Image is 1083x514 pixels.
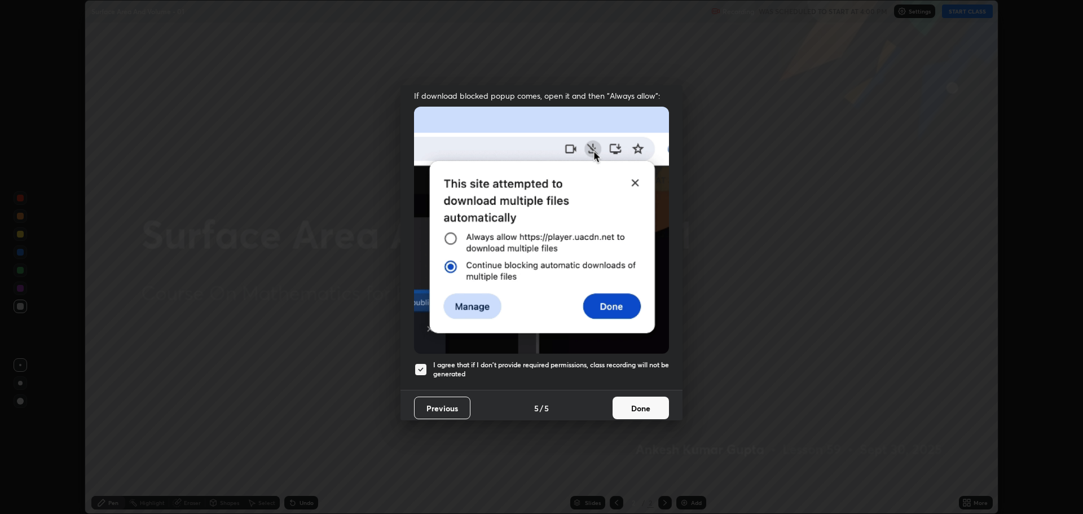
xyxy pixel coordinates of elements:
h4: / [540,402,543,414]
button: Done [613,397,669,419]
h5: I agree that if I don't provide required permissions, class recording will not be generated [433,361,669,378]
button: Previous [414,397,470,419]
span: If download blocked popup comes, open it and then "Always allow": [414,90,669,101]
h4: 5 [534,402,539,414]
img: downloads-permission-blocked.gif [414,107,669,353]
h4: 5 [544,402,549,414]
